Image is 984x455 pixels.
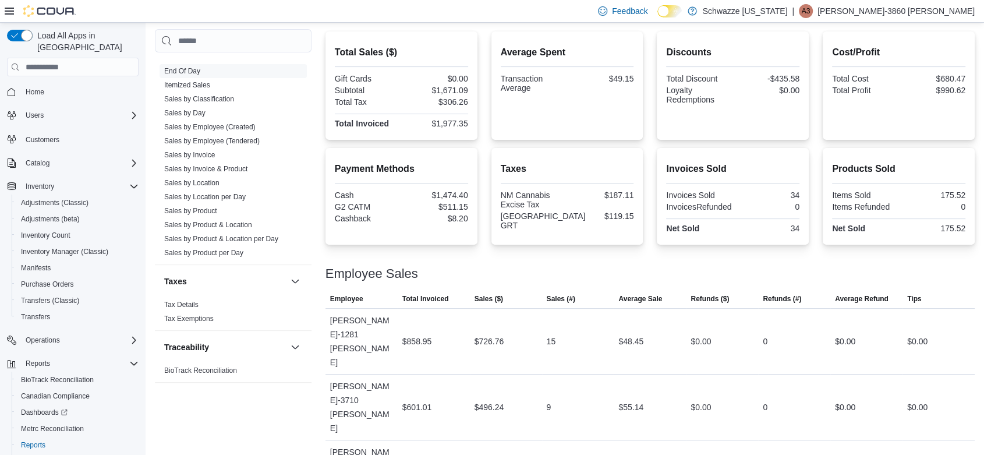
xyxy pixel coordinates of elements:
[16,294,84,308] a: Transfers (Classic)
[547,294,575,304] span: Sales (#)
[12,421,143,437] button: Metrc Reconciliation
[164,165,247,173] a: Sales by Invoice & Product
[164,150,215,160] span: Sales by Invoice
[155,298,312,330] div: Taxes
[26,135,59,144] span: Customers
[832,191,896,200] div: Items Sold
[691,334,711,348] div: $0.00
[164,366,237,375] a: BioTrack Reconciliation
[164,300,199,309] span: Tax Details
[666,224,699,233] strong: Net Sold
[736,202,799,211] div: 0
[16,422,89,436] a: Metrc Reconciliation
[835,400,855,414] div: $0.00
[547,334,556,348] div: 15
[666,74,730,83] div: Total Discount
[21,408,68,417] span: Dashboards
[335,86,399,95] div: Subtotal
[2,355,143,372] button: Reports
[16,389,94,403] a: Canadian Compliance
[26,111,44,120] span: Users
[12,309,143,325] button: Transfers
[612,5,647,17] span: Feedback
[164,341,209,353] h3: Traceability
[618,334,643,348] div: $48.45
[164,248,243,258] span: Sales by Product per Day
[735,74,799,83] div: -$435.58
[2,130,143,147] button: Customers
[164,235,278,243] a: Sales by Product & Location per Day
[26,336,60,345] span: Operations
[832,162,965,176] h2: Products Sold
[164,81,210,89] a: Itemized Sales
[907,294,921,304] span: Tips
[21,263,51,273] span: Manifests
[164,151,215,159] a: Sales by Invoice
[33,30,139,53] span: Load All Apps in [GEOGRAPHIC_DATA]
[16,228,75,242] a: Inventory Count
[21,231,70,240] span: Inventory Count
[164,136,260,146] span: Sales by Employee (Tendered)
[164,66,200,76] span: End Of Day
[12,195,143,211] button: Adjustments (Classic)
[802,4,810,18] span: A3
[403,214,468,223] div: $8.20
[12,227,143,244] button: Inventory Count
[21,247,108,256] span: Inventory Manager (Classic)
[402,294,449,304] span: Total Invoiced
[26,182,54,191] span: Inventory
[164,220,252,230] span: Sales by Product & Location
[832,45,965,59] h2: Cost/Profit
[164,193,246,201] a: Sales by Location per Day
[21,312,50,322] span: Transfers
[16,310,139,324] span: Transfers
[792,4,794,18] p: |
[12,437,143,453] button: Reports
[21,424,84,433] span: Metrc Reconciliation
[16,212,84,226] a: Adjustments (beta)
[164,179,220,187] a: Sales by Location
[403,191,468,200] div: $1,474.40
[288,274,302,288] button: Taxes
[12,372,143,388] button: BioTrack Reconciliation
[335,191,399,200] div: Cash
[21,214,80,224] span: Adjustments (beta)
[21,84,139,99] span: Home
[335,119,389,128] strong: Total Invoiced
[21,198,89,207] span: Adjustments (Classic)
[335,97,399,107] div: Total Tax
[666,45,799,59] h2: Discounts
[403,86,468,95] div: $1,671.09
[16,438,139,452] span: Reports
[164,108,206,118] span: Sales by Day
[164,315,214,323] a: Tax Exemptions
[21,85,49,99] a: Home
[21,333,65,347] button: Operations
[164,234,278,244] span: Sales by Product & Location per Day
[26,87,44,97] span: Home
[403,74,468,83] div: $0.00
[164,164,247,174] span: Sales by Invoice & Product
[2,155,143,171] button: Catalog
[16,196,139,210] span: Adjustments (Classic)
[164,276,187,287] h3: Taxes
[501,162,634,176] h2: Taxes
[666,191,730,200] div: Invoices Sold
[26,158,49,168] span: Catalog
[763,400,767,414] div: 0
[16,405,72,419] a: Dashboards
[164,123,256,131] a: Sales by Employee (Created)
[16,373,139,387] span: BioTrack Reconciliation
[164,95,234,103] a: Sales by Classification
[164,221,252,229] a: Sales by Product & Location
[832,224,865,233] strong: Net Sold
[164,207,217,215] a: Sales by Product
[21,357,55,371] button: Reports
[21,391,90,401] span: Canadian Compliance
[16,261,55,275] a: Manifests
[666,86,730,104] div: Loyalty Redemptions
[735,191,799,200] div: 34
[763,334,767,348] div: 0
[666,202,731,211] div: InvoicesRefunded
[164,178,220,188] span: Sales by Location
